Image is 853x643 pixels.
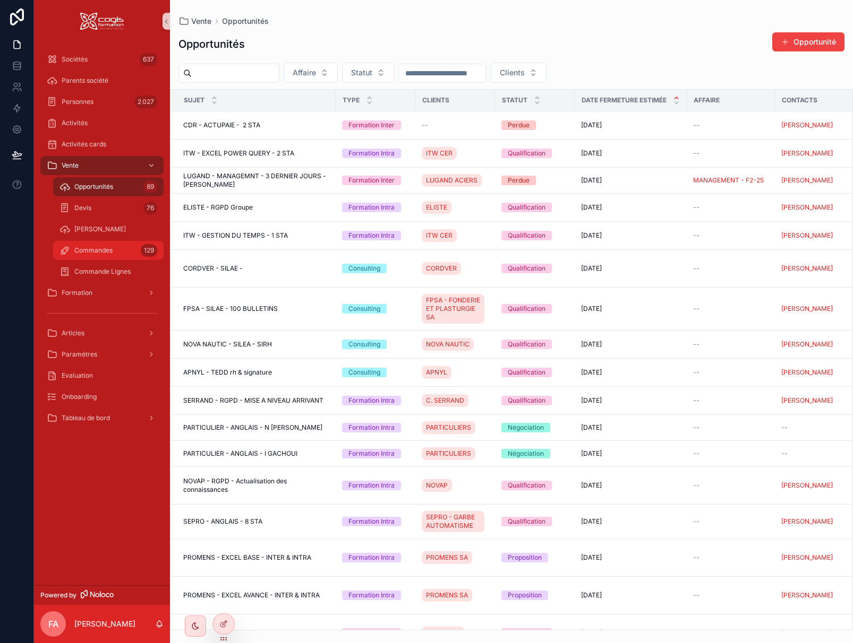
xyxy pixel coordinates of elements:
[183,340,329,349] a: NOVA NAUTIC - SILEA - SIRH
[348,481,395,490] div: Formation Intra
[508,176,530,185] div: Perdue
[183,305,329,313] a: FPSA - SILAE - 100 BULLETINS
[183,368,272,377] span: APNYL - TEDD rh & signature
[693,449,700,458] span: --
[581,368,680,377] a: [DATE]
[781,553,848,562] a: [PERSON_NAME]
[422,121,489,129] a: --
[581,340,680,349] a: [DATE]
[422,336,489,353] a: NOVA NAUTIC
[34,42,170,441] div: scrollable content
[348,396,395,405] div: Formation Intra
[581,264,602,273] span: [DATE]
[508,120,530,130] div: Perdue
[781,203,833,212] span: [PERSON_NAME]
[422,511,484,532] a: SEPRO - GARBE AUTOMATISME
[183,449,297,458] span: PARTICULIER - ANGLAIS - I GACHOUI
[342,481,409,490] a: Formation Intra
[581,481,680,490] a: [DATE]
[422,201,451,214] a: ELISTE
[183,591,329,599] a: PROMENS - EXCEL AVANCE - INTER & INTRA
[183,203,253,212] span: ELISTE - RGPD Groupe
[80,13,124,30] img: App logo
[781,305,833,313] span: [PERSON_NAME]
[348,449,395,458] div: Formation Intra
[342,231,409,240] a: Formation Intra
[183,305,278,313] span: FPSA - SILAE - 100 BULLETINS
[143,180,157,193] div: 89
[781,231,833,240] span: [PERSON_NAME]
[426,513,480,530] span: SEPRO - GARBE AUTOMATISME
[342,449,409,458] a: Formation Intra
[581,305,680,313] a: [DATE]
[342,149,409,158] a: Formation Intra
[501,396,568,405] a: Qualification
[781,423,848,432] a: --
[508,304,545,314] div: Qualification
[348,231,395,240] div: Formation Intra
[581,149,680,158] a: [DATE]
[183,231,288,240] span: ITW - GESTION DU TEMPS - 1 STA
[781,149,848,158] a: [PERSON_NAME]
[62,76,108,85] span: Parents société
[183,368,329,377] a: APNYL - TEDD rh & signature
[781,176,848,185] a: [PERSON_NAME]
[581,203,602,212] span: [DATE]
[40,92,164,111] a: Personnes2 027
[62,329,84,337] span: Articles
[422,445,489,462] a: PARTICULIERS
[342,203,409,212] a: Formation Intra
[183,517,329,526] a: SEPRO - ANGLAIS - 8 STA
[508,449,544,458] div: Négociation
[581,423,602,432] span: [DATE]
[781,396,833,405] span: [PERSON_NAME]
[422,260,489,277] a: CORDVER
[781,481,833,490] a: [PERSON_NAME]
[422,364,489,381] a: APNYL
[781,340,833,349] a: [PERSON_NAME]
[693,396,769,405] a: --
[426,231,453,240] span: ITW CER
[501,423,568,432] a: Négociation
[426,553,468,562] span: PROMENS SA
[781,231,848,240] a: [PERSON_NAME]
[501,340,568,349] a: Qualification
[183,477,329,494] a: NOVAP - RGPD - Actualisation des connaissances
[426,296,480,321] span: FPSA - FONDERIE ET PLASTURGIE SA
[501,304,568,314] a: Qualification
[581,121,680,129] a: [DATE]
[781,149,833,158] a: [PERSON_NAME]
[40,387,164,406] a: Onboarding
[348,203,395,212] div: Formation Intra
[693,149,769,158] a: --
[422,366,451,379] a: APNYL
[508,368,545,377] div: Qualification
[426,449,471,458] span: PARTICULIERS
[183,423,329,432] a: PARTICULIER - ANGLAIS - N [PERSON_NAME]
[693,231,700,240] span: --
[183,423,322,432] span: PARTICULIER - ANGLAIS - N [PERSON_NAME]
[62,289,92,297] span: Formation
[62,140,106,149] span: Activités cards
[40,345,164,364] a: Paramètres
[581,203,680,212] a: [DATE]
[781,264,848,273] a: [PERSON_NAME]
[501,553,568,562] a: Proposition
[40,409,164,428] a: Tableau de bord
[53,220,164,239] a: [PERSON_NAME]
[693,264,700,273] span: --
[183,149,294,158] span: ITW - EXCEL POWER QUERY - 2 STA
[422,477,489,494] a: NOVAP
[183,396,323,405] span: SERRAND - RGPD - MISE A NIVEAU ARRIVANT
[781,423,788,432] span: --
[191,16,211,27] span: Vente
[422,551,472,564] a: PROMENS SA
[781,368,848,377] a: [PERSON_NAME]
[422,421,475,434] a: PARTICULIERS
[348,176,395,185] div: Formation Inter
[62,98,93,106] span: Personnes
[342,517,409,526] a: Formation Intra
[348,423,395,432] div: Formation Intra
